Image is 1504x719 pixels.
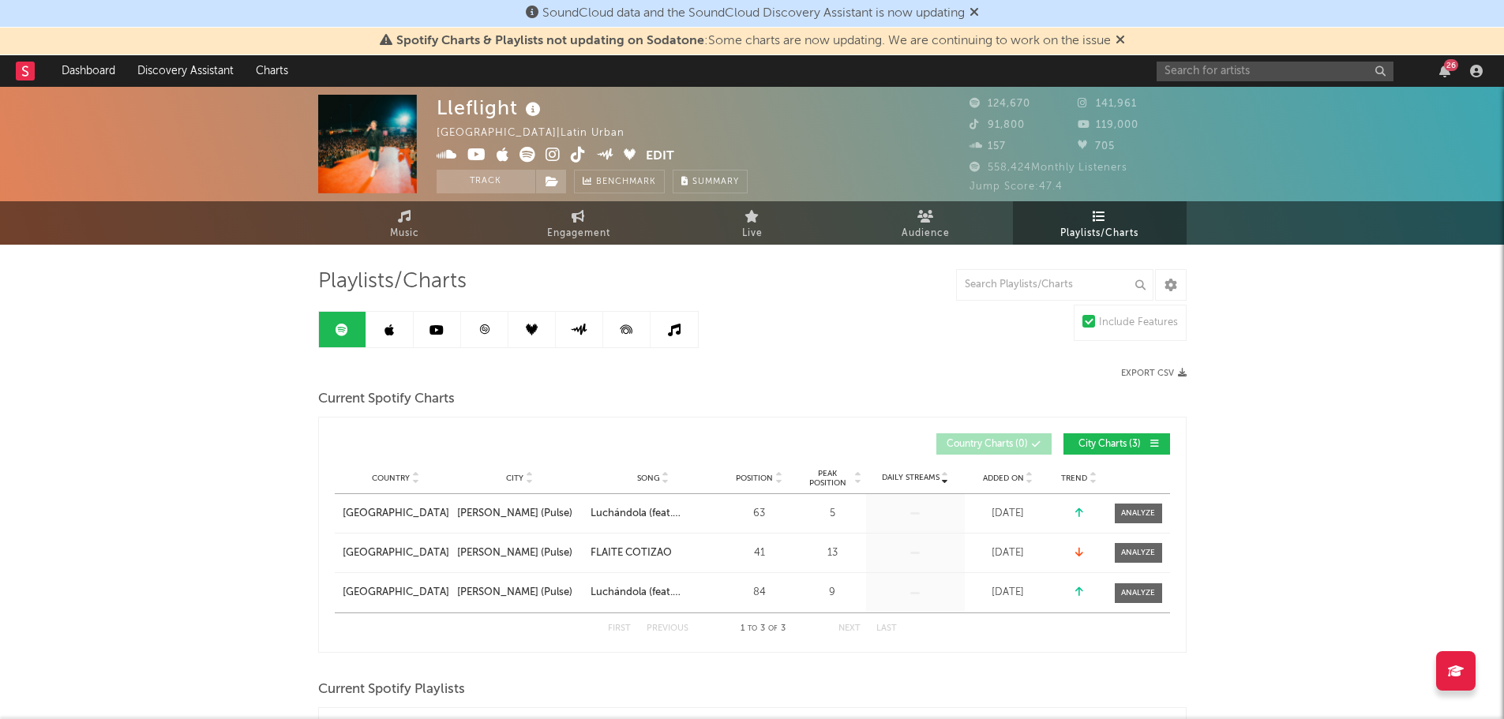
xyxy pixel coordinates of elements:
span: Audience [902,224,950,243]
span: Daily Streams [882,472,940,484]
a: Playlists/Charts [1013,201,1187,245]
a: Engagement [492,201,666,245]
input: Search Playlists/Charts [956,269,1153,301]
div: 13 [803,545,862,561]
button: Country Charts(0) [936,433,1052,455]
a: [PERSON_NAME] (Pulse) [457,585,583,601]
button: Track [437,170,535,193]
a: Music [318,201,492,245]
span: Dismiss [970,7,979,20]
span: 157 [970,141,1006,152]
button: Summary [673,170,748,193]
div: [GEOGRAPHIC_DATA] | Latin Urban [437,124,643,143]
span: Engagement [547,224,610,243]
span: City Charts ( 3 ) [1074,440,1146,449]
div: [DATE] [969,506,1048,522]
span: Summary [692,178,739,186]
div: [PERSON_NAME] (Pulse) [457,585,572,601]
span: Current Spotify Charts [318,390,455,409]
a: [GEOGRAPHIC_DATA] [343,545,449,561]
div: 84 [724,585,795,601]
span: 141,961 [1078,99,1137,109]
button: 26 [1439,65,1450,77]
span: 119,000 [1078,120,1138,130]
span: to [748,625,757,632]
span: Peak Position [803,469,853,488]
div: 9 [803,585,862,601]
a: Luchándola (feat. [PERSON_NAME]) [591,506,716,522]
div: 26 [1444,59,1458,71]
input: Search for artists [1157,62,1393,81]
span: Dismiss [1116,35,1125,47]
span: 91,800 [970,120,1025,130]
span: : Some charts are now updating. We are continuing to work on the issue [396,35,1111,47]
div: 41 [724,545,795,561]
span: 705 [1078,141,1115,152]
button: Next [838,624,861,633]
div: Include Features [1099,313,1178,332]
a: Luchándola (feat. [PERSON_NAME]) [591,585,716,601]
a: [GEOGRAPHIC_DATA] [343,585,449,601]
span: Song [637,474,660,483]
span: Current Spotify Playlists [318,680,465,699]
span: Live [742,224,763,243]
span: Country Charts ( 0 ) [947,440,1028,449]
a: [PERSON_NAME] (Pulse) [457,545,583,561]
button: Export CSV [1121,369,1187,378]
span: Benchmark [596,173,656,192]
a: Discovery Assistant [126,55,245,87]
a: Dashboard [51,55,126,87]
button: Previous [647,624,688,633]
a: [GEOGRAPHIC_DATA] [343,506,449,522]
a: FLAITE COTIZAO [591,545,716,561]
span: of [768,625,778,632]
span: Country [372,474,410,483]
div: 1 3 3 [720,620,807,638]
div: [DATE] [969,585,1048,601]
span: City [506,474,523,483]
span: Trend [1061,474,1087,483]
span: SoundCloud data and the SoundCloud Discovery Assistant is now updating [542,7,965,20]
span: Added On [983,474,1024,483]
div: 63 [724,506,795,522]
span: Spotify Charts & Playlists not updating on Sodatone [396,35,704,47]
div: FLAITE COTIZAO [591,545,672,561]
div: 5 [803,506,862,522]
a: [PERSON_NAME] (Pulse) [457,506,583,522]
span: Music [390,224,419,243]
div: [PERSON_NAME] (Pulse) [457,545,572,561]
span: Playlists/Charts [1060,224,1138,243]
button: Edit [646,147,674,167]
a: Charts [245,55,299,87]
button: City Charts(3) [1063,433,1170,455]
span: Position [736,474,773,483]
a: Live [666,201,839,245]
a: Audience [839,201,1013,245]
span: 124,670 [970,99,1030,109]
div: [PERSON_NAME] (Pulse) [457,506,572,522]
div: Lleflight [437,95,545,121]
button: Last [876,624,897,633]
button: First [608,624,631,633]
span: Playlists/Charts [318,272,467,291]
div: [DATE] [969,545,1048,561]
a: Benchmark [574,170,665,193]
span: 558,424 Monthly Listeners [970,163,1127,173]
span: Jump Score: 47.4 [970,182,1063,192]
